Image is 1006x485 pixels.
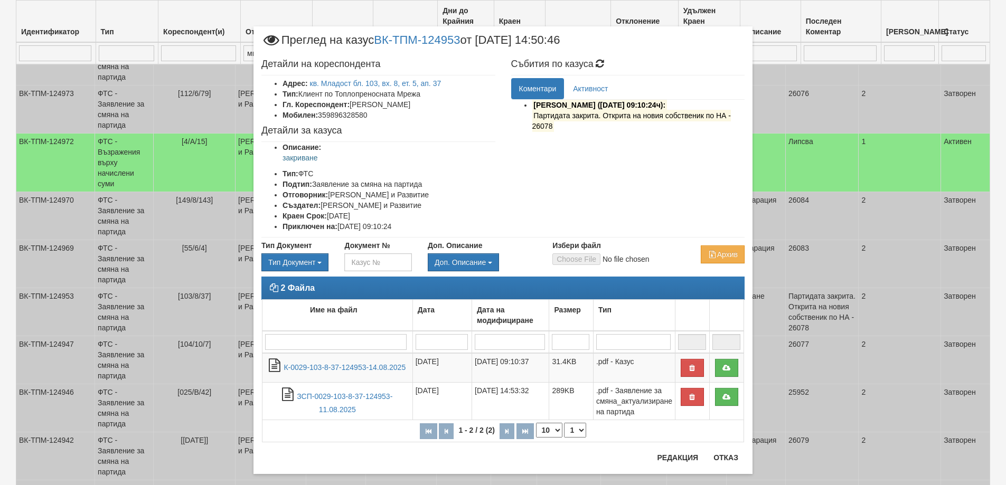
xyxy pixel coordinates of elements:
[549,353,593,383] td: 31.4KB
[651,449,704,466] button: Редакция
[261,34,560,54] span: Преглед на казус от [DATE] 14:50:46
[283,200,495,211] li: [PERSON_NAME] и Развитие
[511,78,565,99] a: Коментари
[412,300,472,331] td: Дата: No sort applied, activate to apply an ascending sort
[428,253,499,271] button: Доп. Описание
[500,423,514,439] button: Следваща страница
[283,79,308,88] b: Адрес:
[283,90,298,98] b: Тип:
[280,283,315,292] strong: 2 Файла
[344,240,390,251] label: Документ №
[439,423,454,439] button: Предишна страница
[532,100,745,131] li: Изпратено до кореспондента
[435,258,486,267] span: Доп. Описание
[472,300,549,331] td: Дата на модифициране: No sort applied, activate to apply an ascending sort
[472,353,549,383] td: [DATE] 09:10:37
[283,110,495,120] li: 359896328580
[310,79,441,88] a: кв. Младост бл. 103, вх. 8, ет. 5, ап. 37
[412,383,472,420] td: [DATE]
[297,392,392,414] a: ЗСП-0029-103-8-37-124953-11.08.2025
[549,383,593,420] td: 289KB
[549,300,593,331] td: Размер: No sort applied, activate to apply an ascending sort
[262,353,744,383] tr: К-0029-103-8-37-124953-14.08.2025.pdf - Казус
[428,253,537,271] div: Двоен клик, за изчистване на избраната стойност.
[428,240,482,251] label: Доп. Описание
[283,189,495,200] li: [PERSON_NAME] и Развитие
[261,59,495,70] h4: Детайли на кореспондента
[283,168,495,179] li: ФТС
[532,99,667,111] mark: [PERSON_NAME] ([DATE] 09:10:24ч):
[707,449,745,466] button: Отказ
[598,306,612,314] b: Тип
[511,59,745,70] h4: Събития по казуса
[565,78,616,99] a: Активност
[283,89,495,99] li: Клиент по Топлопреносната Мрежа
[472,383,549,420] td: [DATE] 14:53:32
[310,306,358,314] b: Име на файл
[283,111,318,119] b: Мобилен:
[283,99,495,110] li: [PERSON_NAME]
[420,423,437,439] button: Първа страница
[412,353,472,383] td: [DATE]
[552,240,601,251] label: Избери файл
[532,110,731,132] mark: Партидата закрита. Открита на новия собственик по НА - 26078
[283,180,312,188] b: Подтип:
[261,126,495,136] h4: Детайли за казуса
[283,191,328,199] b: Отговорник:
[268,258,315,267] span: Тип Документ
[709,300,744,331] td: : No sort applied, activate to apply an ascending sort
[261,240,312,251] label: Тип Документ
[675,300,709,331] td: : No sort applied, activate to apply an ascending sort
[284,363,406,372] a: К-0029-103-8-37-124953-14.08.2025
[418,306,435,314] b: Дата
[261,253,328,271] button: Тип Документ
[456,426,497,434] span: 1 - 2 / 2 (2)
[554,306,580,314] b: Размер
[283,179,495,189] li: Заявление за смяна на партида
[283,100,350,109] b: Гл. Кореспондент:
[283,211,495,221] li: [DATE]
[516,423,534,439] button: Последна страница
[593,383,675,420] td: .pdf - Заявление за смяна_актуализиране на партида
[261,253,328,271] div: Двоен клик, за изчистване на избраната стойност.
[283,222,337,231] b: Приключен на:
[283,212,327,220] b: Краен Срок:
[283,169,298,178] b: Тип:
[283,221,495,232] li: [DATE] 09:10:24
[477,306,533,325] b: Дата на модифициране
[536,423,562,438] select: Брой редове на страница
[593,300,675,331] td: Тип: No sort applied, activate to apply an ascending sort
[564,423,586,438] select: Страница номер
[283,153,495,163] p: закриване
[262,300,413,331] td: Име на файл: No sort applied, activate to apply an ascending sort
[283,201,321,210] b: Създател:
[344,253,411,271] input: Казус №
[593,353,675,383] td: .pdf - Казус
[283,143,321,151] b: Описание:
[262,383,744,420] tr: ЗСП-0029-103-8-37-124953-11.08.2025.pdf - Заявление за смяна_актуализиране на партида
[701,245,745,263] button: Архив
[374,33,460,46] a: ВК-ТПМ-124953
